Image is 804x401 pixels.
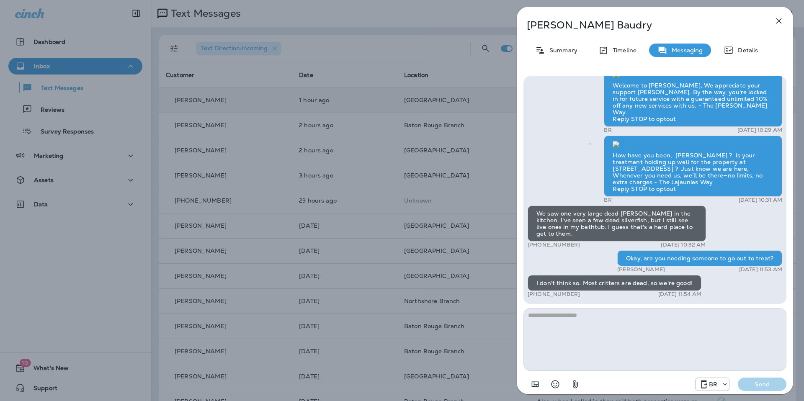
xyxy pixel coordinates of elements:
[604,127,611,134] p: BR
[528,291,580,298] p: [PHONE_NUMBER]
[696,379,729,389] div: +1 (225) 577-6368
[667,47,703,54] p: Messaging
[528,242,580,248] p: [PHONE_NUMBER]
[528,275,701,291] div: I don't think so. Most critters are dead, so we're good!
[658,291,701,298] p: [DATE] 11:54 AM
[604,136,782,197] div: How have you been, [PERSON_NAME] ? Is your treatment holding up well for the property at [STREET_...
[739,197,782,203] p: [DATE] 10:31 AM
[528,206,706,242] div: We saw one very large dead [PERSON_NAME] in the kitchen. I've seen a few dead silverfish, but I s...
[617,250,782,266] div: Okay, are you needing someone to go out to treat?
[739,266,782,273] p: [DATE] 11:53 AM
[709,381,717,388] p: BR
[661,242,706,248] p: [DATE] 10:32 AM
[547,376,564,393] button: Select an emoji
[527,376,544,393] button: Add in a premade template
[613,141,619,148] img: twilio-download
[587,139,591,147] span: Sent
[604,66,782,127] div: Welcome to [PERSON_NAME], We appreciate your support [PERSON_NAME]. By the way, you're locked in ...
[545,47,577,54] p: Summary
[617,266,665,273] p: [PERSON_NAME]
[737,127,782,134] p: [DATE] 10:29 AM
[734,47,758,54] p: Details
[527,19,755,31] p: [PERSON_NAME] Baudry
[608,47,636,54] p: Timeline
[604,197,611,203] p: BR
